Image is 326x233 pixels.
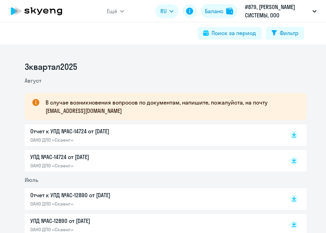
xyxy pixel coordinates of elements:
[30,153,176,161] p: УПД №AC-14724 от [DATE]
[201,4,237,18] button: Балансbalance
[160,7,167,15] span: RU
[25,61,307,72] li: 3 квартал 2025
[107,7,117,15] span: Ещё
[46,98,294,115] p: В случае возникновения вопросов по документам, напишите, пожалуйста, на почту [EMAIL_ADDRESS][DOM...
[266,27,304,40] button: Фильтр
[198,27,262,40] button: Поиск за период
[241,3,320,19] button: #879, [PERSON_NAME] СИСТЕМЫ, ООО
[30,191,176,199] p: Отчет к УПД №AC-12890 от [DATE]
[30,127,176,135] p: Отчет к УПД №AC-14724 от [DATE]
[245,3,310,19] p: #879, [PERSON_NAME] СИСТЕМЫ, ООО
[226,8,233,15] img: balance
[30,137,176,143] p: ОАНО ДПО «Скаенг»
[205,7,223,15] div: Баланс
[212,29,256,37] div: Поиск за период
[156,4,178,18] button: RU
[30,153,275,169] a: УПД №AC-14724 от [DATE]ОАНО ДПО «Скаенг»
[280,29,299,37] div: Фильтр
[30,217,275,233] a: УПД №AC-12890 от [DATE]ОАНО ДПО «Скаенг»
[25,176,38,183] span: Июль
[30,163,176,169] p: ОАНО ДПО «Скаенг»
[30,127,275,143] a: Отчет к УПД №AC-14724 от [DATE]ОАНО ДПО «Скаенг»
[25,77,41,84] span: Август
[30,191,275,207] a: Отчет к УПД №AC-12890 от [DATE]ОАНО ДПО «Скаенг»
[30,217,176,225] p: УПД №AC-12890 от [DATE]
[30,201,176,207] p: ОАНО ДПО «Скаенг»
[30,226,176,233] p: ОАНО ДПО «Скаенг»
[107,4,124,18] button: Ещё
